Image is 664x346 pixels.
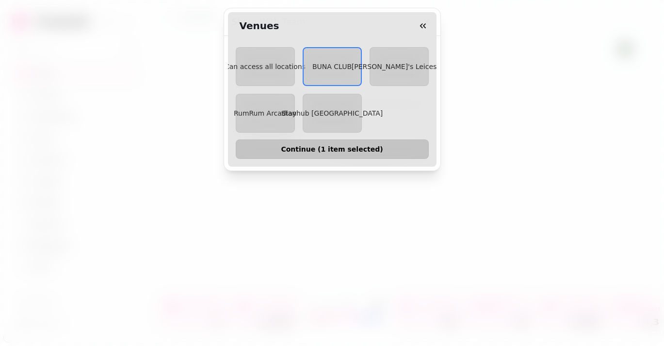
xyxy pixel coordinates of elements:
[236,19,279,33] h2: Venues
[236,139,429,159] button: Continue (1 item selected)
[303,47,362,86] button: BUNA CLUB
[370,47,429,86] button: [PERSON_NAME]'s Leicester
[303,94,362,133] button: Stayhub [GEOGRAPHIC_DATA]
[225,63,306,70] span: Can access all locations
[281,109,383,117] span: Stayhub [GEOGRAPHIC_DATA]
[352,63,446,70] span: [PERSON_NAME]'s Leicester
[236,94,295,133] button: RumRum Arcadian
[236,47,295,86] button: Can access all locations
[312,63,352,70] span: BUNA CLUB
[244,146,421,153] span: Continue ( 1 item selected )
[234,109,296,117] span: RumRum Arcadian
